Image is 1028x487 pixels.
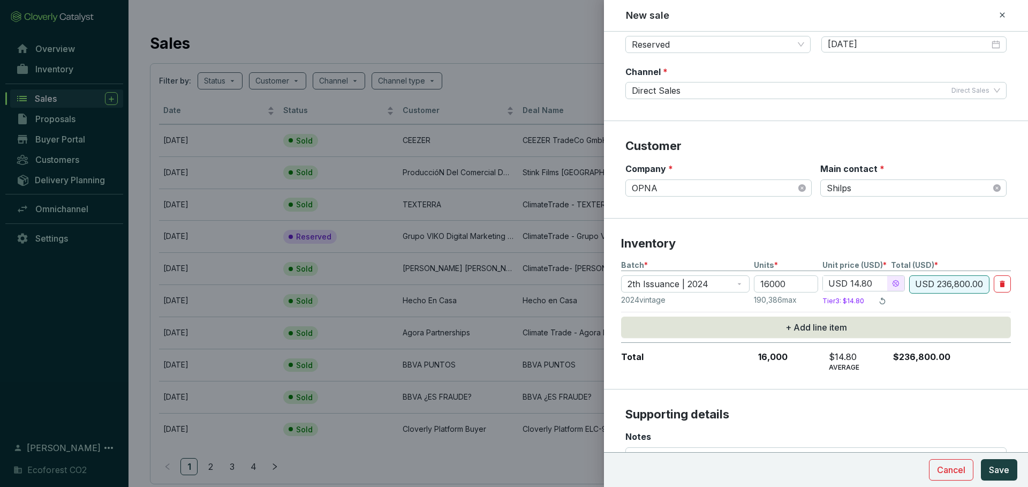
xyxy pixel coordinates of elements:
[754,351,818,372] p: 16,000
[829,363,887,372] p: AVERAGE
[621,236,1011,252] p: Inventory
[625,163,673,175] label: Company
[754,295,818,305] p: 190,386 max
[891,260,934,271] span: Total (USD)
[981,459,1017,481] button: Save
[822,297,864,305] p: Tier 3 : $14.80
[798,184,806,192] span: close-circle
[993,184,1001,192] span: close-circle
[822,260,883,271] span: Unit price (USD)
[891,351,969,372] p: $236,800.00
[626,9,669,23] h2: New sale
[785,321,847,334] span: + Add line item
[951,86,989,95] span: Direct Sales
[989,463,1009,476] span: Save
[827,180,1000,196] span: Shilps
[632,36,804,53] span: Reserved
[621,260,750,271] p: Batch
[621,317,1011,338] button: + Add line item
[625,138,1007,154] p: Customer
[828,39,989,50] input: mm/dd/yy
[621,295,750,305] p: 2024 vintage
[754,260,818,271] p: Units
[621,351,750,372] p: Total
[625,431,651,443] label: Notes
[937,463,965,476] span: Cancel
[632,180,805,196] span: OPNA
[625,66,668,78] label: Channel
[820,163,885,175] label: Main contact
[929,459,973,481] button: Cancel
[829,351,887,363] p: $14.80
[625,407,1007,423] p: Supporting details
[628,276,743,292] span: 2th Issuance | 2024
[632,83,681,99] span: Direct Sales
